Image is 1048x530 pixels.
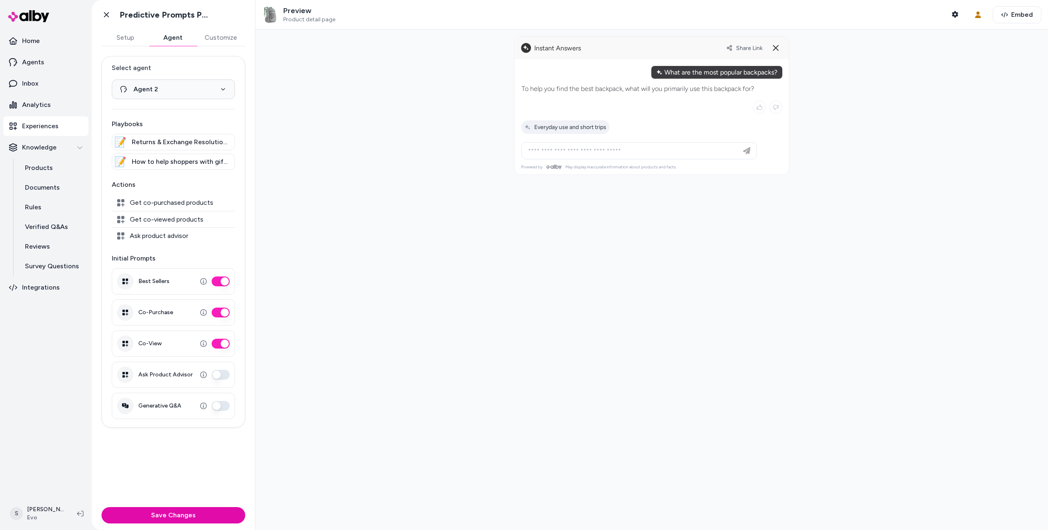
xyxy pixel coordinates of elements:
[283,16,335,23] span: Product detail page
[22,283,60,292] p: Integrations
[196,29,245,46] button: Customize
[3,74,88,93] a: Inbox
[3,52,88,72] a: Agents
[3,31,88,51] a: Home
[22,36,40,46] p: Home
[102,29,149,46] button: Setup
[25,202,41,212] p: Rules
[25,261,79,271] p: Survey Questions
[114,136,127,149] div: 📝
[22,100,51,110] p: Analytics
[22,57,44,67] p: Agents
[25,163,53,173] p: Products
[283,6,335,16] p: Preview
[10,507,23,520] span: S
[22,143,56,152] p: Knowledge
[22,121,59,131] p: Experiences
[149,29,196,46] button: Agent
[993,6,1041,23] button: Embed
[112,119,235,129] p: Playbooks
[130,215,203,224] span: Get co-viewed products
[17,256,88,276] a: Survey Questions
[138,278,169,285] label: Best Sellers
[138,309,173,316] label: Co-Purchase
[25,222,68,232] p: Verified Q&As
[3,278,88,297] a: Integrations
[25,242,50,251] p: Reviews
[262,7,278,23] img: Women's The North Face Pivoter Backpack in Green - Polyester
[112,180,235,190] p: Actions
[17,158,88,178] a: Products
[27,505,64,514] p: [PERSON_NAME]
[17,178,88,197] a: Documents
[112,63,235,73] label: Select agent
[17,197,88,217] a: Rules
[138,402,181,410] label: Generative Q&A
[114,155,127,168] div: 📝
[120,10,212,20] h1: Predictive Prompts PDP
[112,254,235,263] p: Initial Prompts
[27,514,64,522] span: Evo
[3,116,88,136] a: Experiences
[130,232,188,240] span: Ask product advisor
[130,199,213,207] span: Get co-purchased products
[138,371,193,378] label: Ask Product Advisor
[17,237,88,256] a: Reviews
[25,183,60,193] p: Documents
[132,137,230,147] span: Returns & Exchange Resolution for [DOMAIN_NAME]
[5,501,70,527] button: S[PERSON_NAME]Evo
[102,507,245,523] button: Save Changes
[3,95,88,115] a: Analytics
[17,217,88,237] a: Verified Q&As
[138,340,162,347] label: Co-View
[22,79,38,88] p: Inbox
[1011,10,1033,20] span: Embed
[132,157,230,167] span: How to help shoppers with gifting
[3,138,88,157] button: Knowledge
[8,10,49,22] img: alby Logo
